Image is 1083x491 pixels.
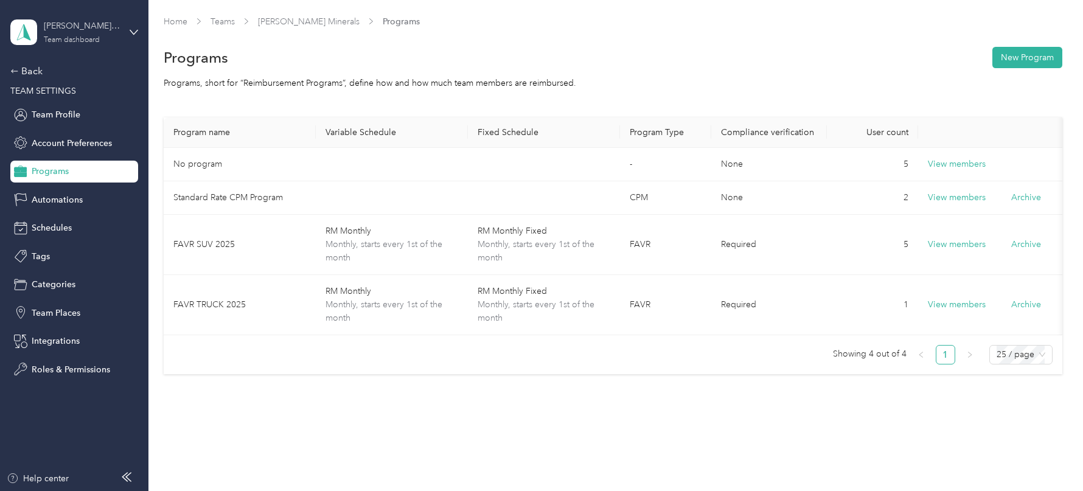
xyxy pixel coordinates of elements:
td: FAVR [620,275,711,335]
button: View members [928,158,986,171]
div: Programs, short for “Reimbursement Programs”, define how and how much team members are reimbursed. [164,77,1062,89]
button: Help center [7,472,69,485]
span: left [918,351,925,358]
span: Monthly, starts every 1st of the month [326,298,458,325]
td: Required [711,275,827,335]
td: Required [711,215,827,275]
span: Programs [32,165,69,178]
div: Team dashboard [44,37,100,44]
li: 1 [936,345,955,364]
span: RM Monthly Fixed [478,285,610,298]
span: Integrations [32,335,80,347]
td: CPM [620,181,711,215]
td: 5 [827,215,918,275]
a: 1 [936,346,955,364]
td: 1 [827,275,918,335]
a: Teams [211,16,235,27]
button: View members [928,238,986,251]
div: Back [10,64,132,78]
button: New Program [992,47,1062,68]
iframe: Everlance-gr Chat Button Frame [1015,423,1083,491]
span: RM Monthly Fixed [478,225,610,238]
td: No program [164,148,316,181]
span: Team Profile [32,108,80,121]
td: None [711,181,827,215]
span: Showing 4 out of 4 [833,345,907,363]
h1: Programs [164,51,228,64]
th: Program Type [620,117,711,148]
span: 25 / page [997,346,1045,364]
th: Compliance verification [711,117,827,148]
a: Home [164,16,187,27]
button: View members [928,298,986,312]
td: FAVR TRUCK 2025 [164,275,316,335]
span: Tags [32,250,50,263]
td: 5 [827,148,918,181]
th: Variable Schedule [316,117,468,148]
th: Fixed Schedule [468,117,620,148]
button: View members [928,191,986,204]
span: Categories [32,278,75,291]
td: Standard Rate CPM Program [164,181,316,215]
th: Program name [164,117,316,148]
span: Monthly, starts every 1st of the month [478,238,610,265]
td: 2 [827,181,918,215]
td: - [620,148,711,181]
span: TEAM SETTINGS [10,86,76,96]
span: Roles & Permissions [32,363,110,376]
td: FAVR SUV 2025 [164,215,316,275]
div: [PERSON_NAME] Minerals [44,19,120,32]
span: right [966,351,973,358]
span: Monthly, starts every 1st of the month [478,298,610,325]
span: Programs [383,15,420,28]
td: None [711,148,827,181]
button: Archive [1011,298,1041,311]
span: RM Monthly [326,225,458,238]
button: right [960,345,980,364]
button: left [911,345,931,364]
span: Schedules [32,221,72,234]
div: Page Size [989,345,1053,364]
span: Account Preferences [32,137,112,150]
span: Automations [32,193,83,206]
span: RM Monthly [326,285,458,298]
a: [PERSON_NAME] Minerals [258,16,360,27]
li: Previous Page [911,345,931,364]
button: Archive [1011,238,1041,251]
button: Archive [1011,191,1041,204]
li: Next Page [960,345,980,364]
span: Monthly, starts every 1st of the month [326,238,458,265]
td: FAVR [620,215,711,275]
th: User count [827,117,918,148]
span: Team Places [32,307,80,319]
